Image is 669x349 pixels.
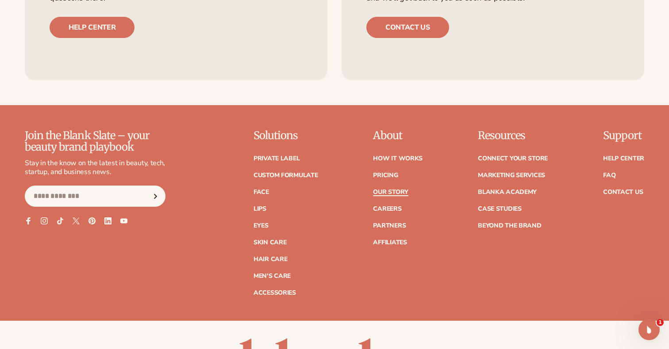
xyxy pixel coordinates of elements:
span: 1 [657,319,664,326]
a: Connect your store [478,156,548,162]
a: Accessories [254,290,296,296]
a: Our Story [373,189,408,195]
a: Pricing [373,172,398,178]
a: Eyes [254,223,269,229]
a: Men's Care [254,273,291,279]
a: Case Studies [478,206,522,212]
a: Affiliates [373,239,407,246]
a: Contact Us [603,189,643,195]
p: Support [603,130,644,141]
a: Careers [373,206,401,212]
p: Resources [478,130,548,141]
p: Join the Blank Slate – your beauty brand playbook [25,130,165,153]
a: Help center [50,17,135,38]
p: Solutions [254,130,318,141]
iframe: Intercom live chat [638,319,660,340]
a: Blanka Academy [478,189,537,195]
a: Face [254,189,269,195]
a: Skin Care [254,239,286,246]
a: Private label [254,156,300,162]
a: Custom formulate [254,172,318,178]
a: Beyond the brand [478,223,542,229]
a: Contact us [366,17,449,38]
a: Partners [373,223,406,229]
a: FAQ [603,172,615,178]
p: About [373,130,423,141]
a: Hair Care [254,256,287,262]
a: Help Center [603,156,644,162]
a: Marketing services [478,172,545,178]
a: Lips [254,206,266,212]
button: Subscribe [146,186,165,207]
p: Stay in the know on the latest in beauty, tech, startup, and business news. [25,159,165,177]
a: How It Works [373,156,423,162]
